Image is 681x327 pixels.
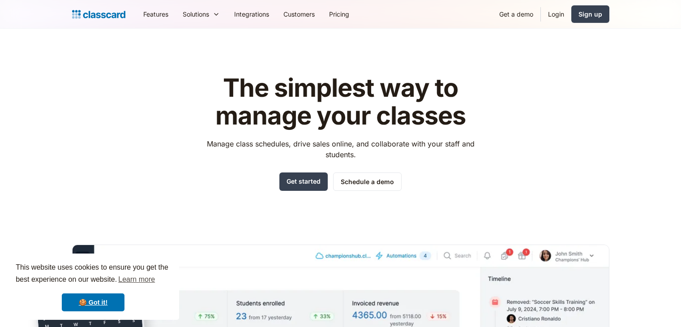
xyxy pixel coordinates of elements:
[136,4,176,24] a: Features
[276,4,322,24] a: Customers
[578,9,602,19] div: Sign up
[198,138,483,160] p: Manage class schedules, drive sales online, and collaborate with your staff and students.
[571,5,609,23] a: Sign up
[227,4,276,24] a: Integrations
[333,172,402,191] a: Schedule a demo
[117,273,156,286] a: learn more about cookies
[541,4,571,24] a: Login
[7,254,179,320] div: cookieconsent
[279,172,328,191] a: Get started
[72,8,125,21] a: home
[176,4,227,24] div: Solutions
[322,4,356,24] a: Pricing
[183,9,209,19] div: Solutions
[198,74,483,129] h1: The simplest way to manage your classes
[16,262,171,286] span: This website uses cookies to ensure you get the best experience on our website.
[62,293,124,311] a: dismiss cookie message
[492,4,540,24] a: Get a demo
